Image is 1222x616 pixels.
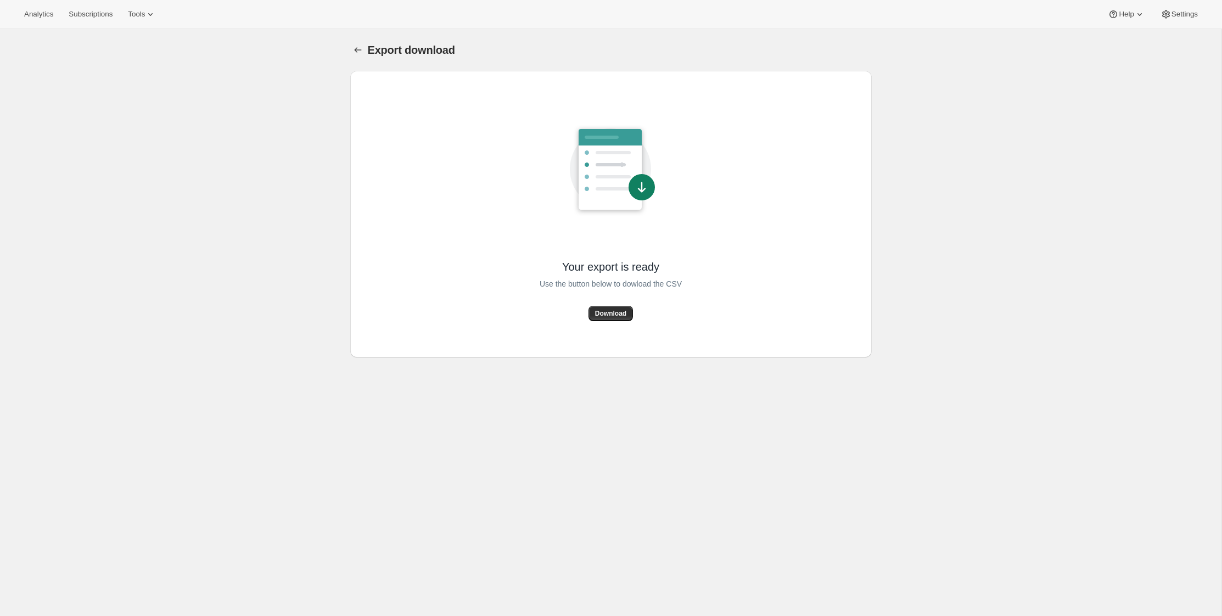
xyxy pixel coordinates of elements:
[24,10,53,19] span: Analytics
[368,44,455,56] span: Export download
[121,7,162,22] button: Tools
[1154,7,1204,22] button: Settings
[1101,7,1151,22] button: Help
[1119,10,1134,19] span: Help
[588,306,633,321] button: Download
[69,10,113,19] span: Subscriptions
[128,10,145,19] span: Tools
[562,260,659,274] span: Your export is ready
[595,309,626,318] span: Download
[350,42,366,58] button: Export download
[18,7,60,22] button: Analytics
[540,277,682,290] span: Use the button below to dowload the CSV
[62,7,119,22] button: Subscriptions
[1171,10,1198,19] span: Settings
